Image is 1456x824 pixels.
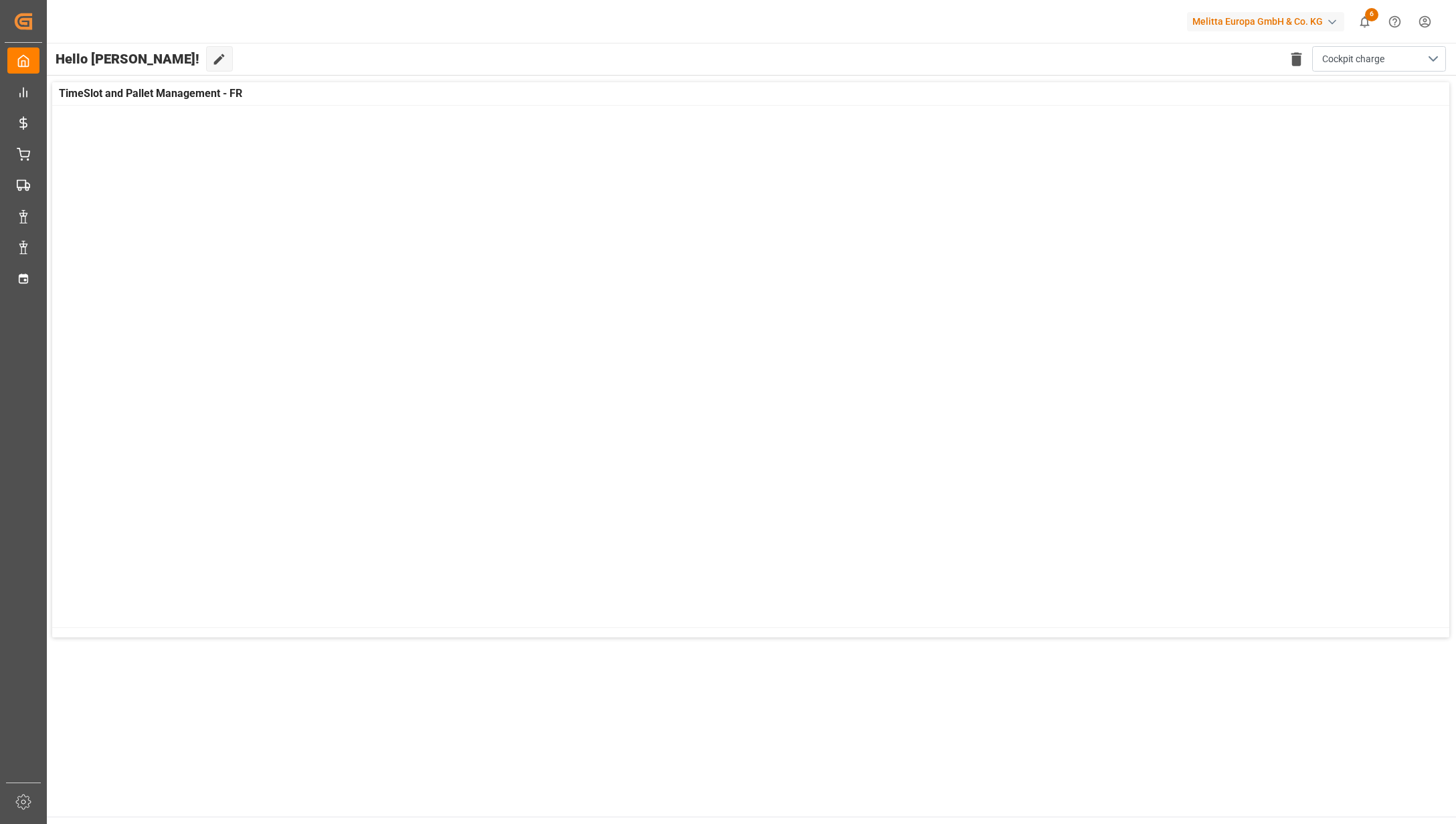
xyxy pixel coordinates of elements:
[1312,46,1446,72] button: open menu
[56,46,199,72] span: Hello [PERSON_NAME]!
[1187,9,1350,34] button: Melitta Europa GmbH & Co. KG
[1380,7,1410,37] button: Help Center
[1187,12,1344,31] div: Melitta Europa GmbH & Co. KG
[1322,52,1384,66] span: Cockpit charge
[59,86,242,102] span: TimeSlot and Pallet Management - FR
[1350,7,1380,37] button: show 6 new notifications
[1365,8,1378,21] span: 6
